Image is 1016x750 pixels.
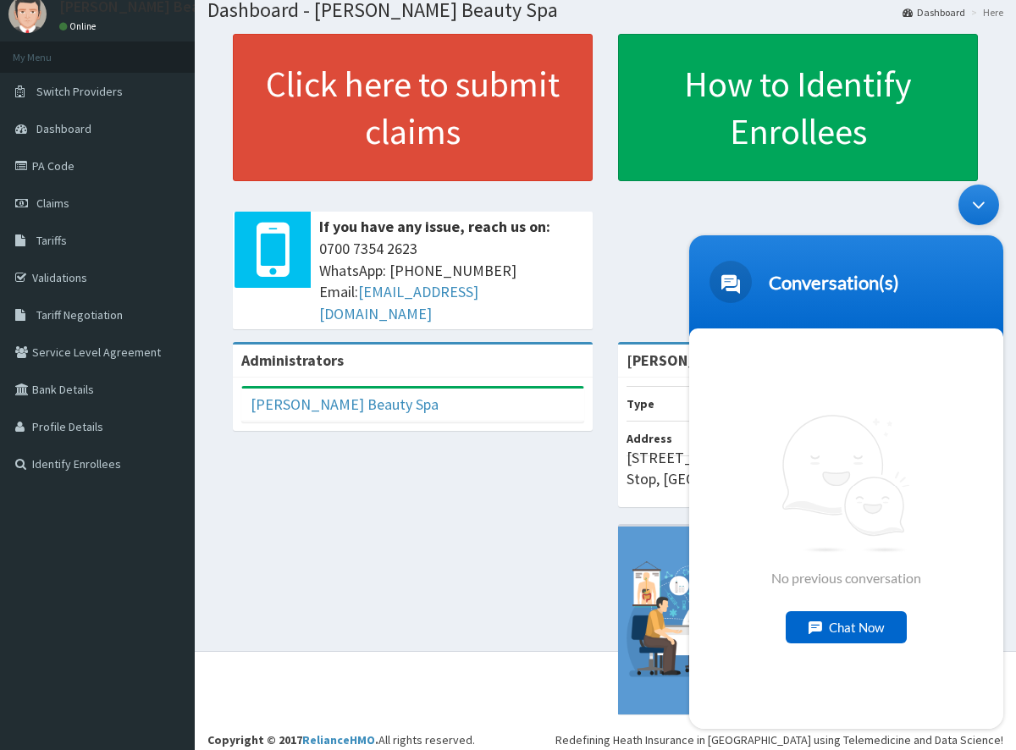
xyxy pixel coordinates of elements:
li: Here [967,5,1003,19]
a: [PERSON_NAME] Beauty Spa [251,394,439,414]
a: How to Identify Enrollees [618,34,978,181]
b: Type [627,396,654,411]
span: Tariffs [36,233,67,248]
b: If you have any issue, reach us on: [319,217,550,236]
a: [EMAIL_ADDRESS][DOMAIN_NAME] [319,282,478,323]
span: Dashboard [36,121,91,136]
a: Click here to submit claims [233,34,593,181]
a: Online [59,20,100,32]
span: 0700 7354 2623 WhatsApp: [PHONE_NUMBER] Email: [319,238,584,325]
div: Redefining Heath Insurance in [GEOGRAPHIC_DATA] using Telemedicine and Data Science! [555,731,1003,748]
a: RelianceHMO [302,732,375,747]
b: Administrators [241,350,344,370]
span: Tariff Negotiation [36,307,123,323]
strong: Copyright © 2017 . [207,732,378,747]
p: [STREET_ADDRESS][PERSON_NAME], Nitel Bus Stop, [GEOGRAPHIC_DATA], [GEOGRAPHIC_DATA] . [627,447,969,490]
a: Dashboard [903,5,965,19]
img: provider-team-banner.png [618,527,978,714]
iframe: SalesIQ Chatwindow [681,176,1012,737]
span: Claims [36,196,69,211]
strong: [PERSON_NAME] Beauty Spa [627,350,821,370]
b: Address [627,431,672,446]
span: Switch Providers [36,84,123,99]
